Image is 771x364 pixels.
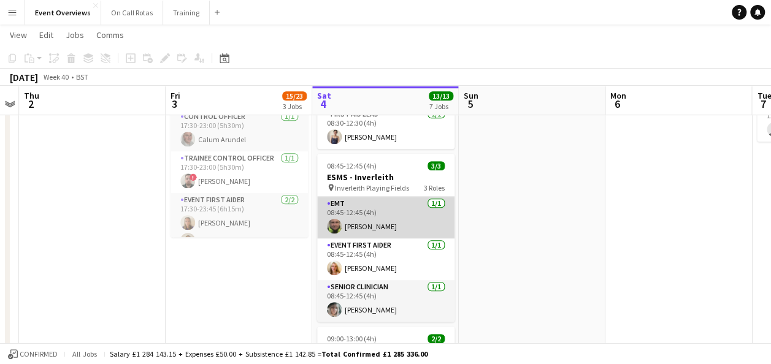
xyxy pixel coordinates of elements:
[283,102,306,111] div: 3 Jobs
[608,97,626,111] span: 6
[96,29,124,40] span: Comms
[755,97,771,111] span: 7
[22,97,39,111] span: 2
[757,90,771,101] span: Tue
[317,238,455,280] app-card-role: Event First Aider1/108:45-12:45 (4h)[PERSON_NAME]
[428,334,445,343] span: 2/2
[317,280,455,322] app-card-role: Senior Clinician1/108:45-12:45 (4h)[PERSON_NAME]
[24,90,39,101] span: Thu
[464,90,478,101] span: Sun
[40,72,71,82] span: Week 40
[171,110,308,151] app-card-role: Control Officer1/117:30-23:00 (5h30m)Calum Arundel
[34,27,58,43] a: Edit
[5,27,32,43] a: View
[163,1,210,25] button: Training
[10,71,38,83] div: [DATE]
[39,29,53,40] span: Edit
[335,183,409,192] span: Inverleith Playing Fields
[190,173,197,181] span: !
[321,349,428,358] span: Total Confirmed £1 285 336.00
[462,97,478,111] span: 5
[76,72,88,82] div: BST
[429,102,453,111] div: 7 Jobs
[25,1,101,25] button: Event Overviews
[317,154,455,322] app-job-card: 08:45-12:45 (4h)3/3ESMS - Inverleith Inverleith Playing Fields3 RolesEMT1/108:45-12:45 (4h)[PERSO...
[315,97,331,111] span: 4
[6,347,59,361] button: Confirmed
[171,193,308,252] app-card-role: Event First Aider2/217:30-23:45 (6h15m)[PERSON_NAME][PERSON_NAME]
[429,91,453,100] span: 13/13
[428,161,445,170] span: 3/3
[282,91,307,100] span: 15/23
[91,27,129,43] a: Comms
[317,172,455,183] h3: ESMS - Inverleith
[317,197,455,238] app-card-role: EMT1/108:45-12:45 (4h)[PERSON_NAME]
[317,107,455,149] app-card-role: First Aid Lead1/108:30-12:30 (4h)[PERSON_NAME]
[171,90,180,101] span: Fri
[70,349,99,358] span: All jobs
[169,97,180,111] span: 3
[317,90,331,101] span: Sat
[610,90,626,101] span: Mon
[66,29,84,40] span: Jobs
[327,334,377,343] span: 09:00-13:00 (4h)
[20,350,58,358] span: Confirmed
[424,183,445,192] span: 3 Roles
[61,27,89,43] a: Jobs
[10,29,27,40] span: View
[327,161,377,170] span: 08:45-12:45 (4h)
[110,349,428,358] div: Salary £1 284 143.15 + Expenses £50.00 + Subsistence £1 142.85 =
[101,1,163,25] button: On Call Rotas
[171,56,308,237] app-job-card: 17:30-23:45 (6h15m)11/11CANCELLED - Edinburgh Rugby | [GEOGRAPHIC_DATA] [GEOGRAPHIC_DATA]5 RolesC...
[171,151,308,193] app-card-role: Trainee Control Officer1/117:30-23:00 (5h30m)![PERSON_NAME]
